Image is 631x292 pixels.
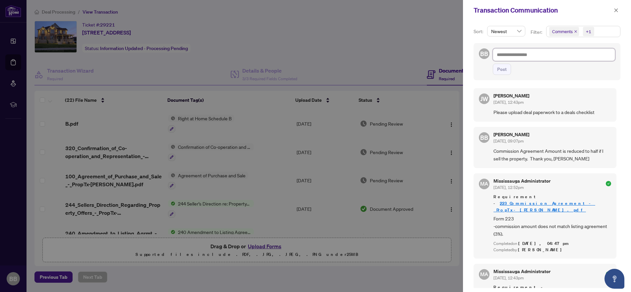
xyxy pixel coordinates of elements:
[493,93,529,98] h5: [PERSON_NAME]
[493,147,611,163] span: Commission Agreement Amount is reduced to half if I sell the property. Thank you, [PERSON_NAME]
[493,139,524,144] span: [DATE], 09:07pm
[480,94,488,103] span: JW
[614,8,618,13] span: close
[493,108,611,116] span: Please upload deal paperwork to a deals checklist
[480,49,488,58] span: BB
[586,28,591,35] div: +1
[493,269,550,274] h5: Mississauga Administrator
[493,185,524,190] span: [DATE], 12:52pm
[549,27,579,36] span: Comments
[480,133,488,142] span: BB
[493,194,611,213] span: Requirement -
[493,247,611,253] div: Completed by
[480,180,488,188] span: MA
[604,269,624,289] button: Open asap
[493,241,611,247] div: Completed on
[493,179,550,183] h5: Mississauga Administrator
[493,64,511,75] button: Post
[491,26,521,36] span: Newest
[493,100,524,105] span: [DATE], 12:43pm
[552,28,573,35] span: Comments
[574,30,577,33] span: close
[606,271,611,277] span: check-circle
[493,201,595,213] a: 223_Commission_Agreement_-_PropTx-[PERSON_NAME].pdf
[493,275,524,280] span: [DATE], 12:43pm
[474,5,612,15] div: Transaction Communication
[474,28,485,35] p: Sort:
[493,215,611,238] span: Form 223 -commission amount does not match listing agreement (3%).
[518,247,565,253] span: [PERSON_NAME]
[531,29,543,36] p: Filter:
[480,270,488,278] span: MA
[606,181,611,186] span: check-circle
[518,241,570,246] span: [DATE], 04:47pm
[493,132,529,137] h5: [PERSON_NAME]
